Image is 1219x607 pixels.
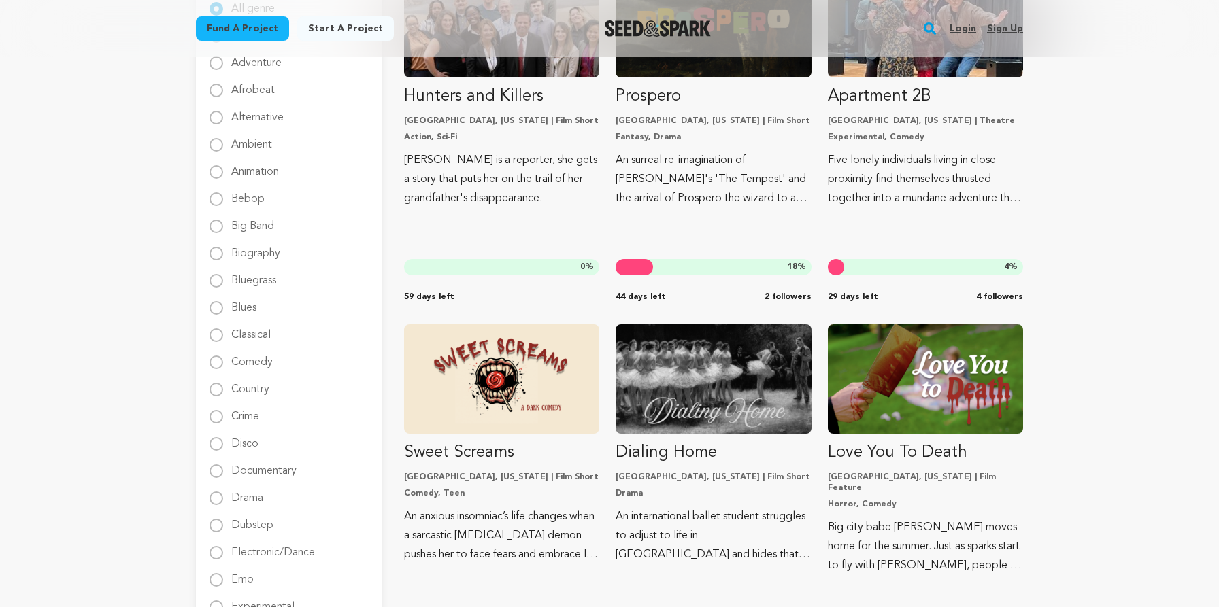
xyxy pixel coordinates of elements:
[231,536,315,558] label: Electronic/Dance
[828,116,1023,126] p: [GEOGRAPHIC_DATA], [US_STATE] | Theatre
[231,400,259,422] label: Crime
[950,18,976,39] a: Login
[616,116,811,126] p: [GEOGRAPHIC_DATA], [US_STATE] | Film Short
[231,101,284,123] label: Alternative
[1004,263,1009,271] span: 4
[976,292,1023,302] span: 4 followers
[231,563,254,585] label: Emo
[231,455,297,476] label: Documentary
[231,264,276,286] label: Bluegrass
[828,292,878,302] span: 29 days left
[616,151,811,208] p: An surreal re-imagination of [PERSON_NAME]'s 'The Tempest' and the arrival of Prospero the wizard...
[231,210,274,232] label: Big Band
[196,16,289,41] a: Fund a project
[828,499,1023,510] p: Horror, Comedy
[616,86,811,107] p: Prospero
[987,18,1023,39] a: Sign up
[828,151,1023,208] p: Five lonely individuals living in close proximity find themselves thrusted together into a mundan...
[616,324,811,564] a: Fund Dialing Home
[605,20,712,37] img: Seed&Spark Logo Dark Mode
[231,47,282,69] label: Adventure
[616,472,811,483] p: [GEOGRAPHIC_DATA], [US_STATE] | Film Short
[231,128,272,150] label: Ambient
[616,442,811,464] p: Dialing Home
[404,507,599,564] p: An anxious insomniac’s life changes when a sarcastic [MEDICAL_DATA] demon pushes her to face fear...
[231,292,256,313] label: Blues
[404,442,599,464] p: Sweet Screams
[616,292,666,302] span: 44 days left
[404,292,454,302] span: 59 days left
[231,74,275,96] label: Afrobeat
[765,292,812,302] span: 2 followers
[580,263,585,271] span: 0
[231,183,265,205] label: Bebop
[404,132,599,143] p: Action, Sci-Fi
[828,442,1023,464] p: Love You To Death
[231,156,279,177] label: Animation
[231,509,273,531] label: Dubstep
[231,482,263,504] label: Drama
[580,262,594,273] span: %
[1004,262,1018,273] span: %
[828,324,1023,575] a: Fund Love You To Death
[231,373,269,395] label: Country
[616,488,811,499] p: Drama
[616,132,811,143] p: Fantasy, Drama
[231,237,280,259] label: Biography
[404,472,599,483] p: [GEOGRAPHIC_DATA], [US_STATE] | Film Short
[605,20,712,37] a: Seed&Spark Homepage
[788,262,806,273] span: %
[828,472,1023,493] p: [GEOGRAPHIC_DATA], [US_STATE] | Film Feature
[231,428,258,449] label: Disco
[404,151,599,208] p: [PERSON_NAME] is a reporter, she gets a story that puts her on the trail of her grandfather's dis...
[297,16,394,41] a: Start a project
[828,518,1023,575] p: Big city babe [PERSON_NAME] moves home for the summer. Just as sparks start to fly with [PERSON_N...
[788,263,797,271] span: 18
[404,324,599,564] a: Fund Sweet Screams
[231,346,273,368] label: Comedy
[828,132,1023,143] p: Experimental, Comedy
[616,507,811,564] p: An international ballet student struggles to adjust to life in [GEOGRAPHIC_DATA] and hides that t...
[404,488,599,499] p: Comedy, Teen
[404,86,599,107] p: Hunters and Killers
[231,319,271,341] label: Classical
[828,86,1023,107] p: Apartment 2B
[404,116,599,126] p: [GEOGRAPHIC_DATA], [US_STATE] | Film Short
